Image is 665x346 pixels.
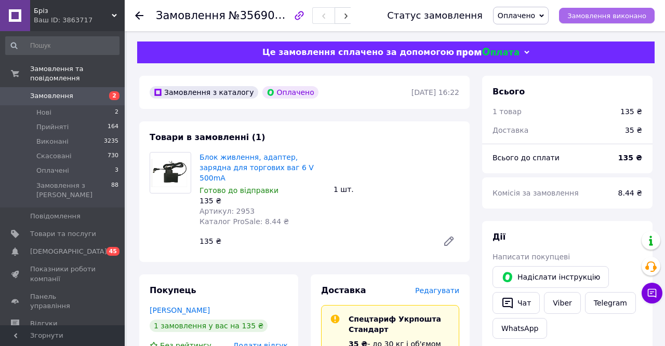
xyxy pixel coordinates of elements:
span: Товари та послуги [30,229,96,239]
span: 3 [115,166,118,175]
a: [PERSON_NAME] [150,306,210,314]
span: Бріз [34,6,112,16]
span: Всього [493,87,525,96]
span: Показники роботи компанії [30,265,96,283]
span: Редагувати [415,286,459,295]
span: [DEMOGRAPHIC_DATA] [30,247,107,256]
button: Замовлення виконано [559,8,655,23]
b: 135 ₴ [618,154,642,162]
div: 1 замовлення у вас на 135 ₴ [150,320,268,332]
a: WhatsApp [493,318,547,339]
div: 1 шт. [329,182,463,197]
a: Блок живлення, адаптер, зарядна для торгових ваг 6 V 500mA [199,153,314,182]
span: Прийняті [36,122,69,132]
button: Чат [493,292,540,314]
div: 35 ₴ [619,119,648,142]
img: evopay logo [457,48,519,58]
span: Панель управління [30,292,96,311]
div: 135 ₴ [620,106,642,117]
div: 135 ₴ [195,234,434,248]
span: 8.44 ₴ [618,189,642,197]
span: Спецтариф Укрпошта Стандарт [349,315,441,334]
span: Повідомлення [30,212,81,221]
span: Всього до сплати [493,154,560,162]
span: 1 товар [493,107,522,116]
span: Каталог ProSale: 8.44 ₴ [199,217,289,226]
span: Товари в замовленні (1) [150,132,265,142]
button: Чат з покупцем [642,283,662,303]
span: Комісія за замовлення [493,189,579,197]
span: 2 [109,91,119,100]
span: №356906347 [229,9,302,22]
a: Telegram [585,292,636,314]
a: Viber [544,292,580,314]
span: 3235 [104,137,118,146]
span: Готово до відправки [199,186,278,195]
span: 88 [111,181,118,200]
span: Замовлення [156,9,225,22]
input: Пошук [5,36,119,55]
span: Написати покупцеві [493,253,570,261]
span: Покупець [150,285,196,295]
span: 2 [115,108,118,117]
img: Блок живлення, адаптер, зарядна для торгових ваг 6 V 500mA [150,159,191,187]
div: Ваш ID: 3863717 [34,16,125,25]
span: 730 [108,151,118,161]
div: Статус замовлення [387,10,483,21]
time: [DATE] 16:22 [411,88,459,96]
div: Повернутися назад [135,10,143,21]
span: Оплачено [498,11,535,20]
span: Замовлення з [PERSON_NAME] [36,181,111,200]
span: Відгуки [30,319,57,328]
div: 135 ₴ [199,196,325,206]
span: Артикул: 2953 [199,207,255,215]
span: Це замовлення сплачено за допомогою [262,47,454,57]
span: 45 [107,247,119,256]
span: Оплачені [36,166,69,175]
div: Замовлення з каталогу [150,86,258,99]
span: Дії [493,232,506,242]
span: Нові [36,108,51,117]
button: Надіслати інструкцію [493,266,609,288]
span: Скасовані [36,151,72,161]
span: Виконані [36,137,69,146]
span: Замовлення та повідомлення [30,64,125,83]
span: 164 [108,122,118,132]
div: Оплачено [262,86,318,99]
span: Замовлення виконано [567,12,646,20]
span: Доставка [493,126,528,134]
span: Доставка [321,285,366,295]
span: Замовлення [30,91,73,101]
a: Редагувати [438,231,459,252]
